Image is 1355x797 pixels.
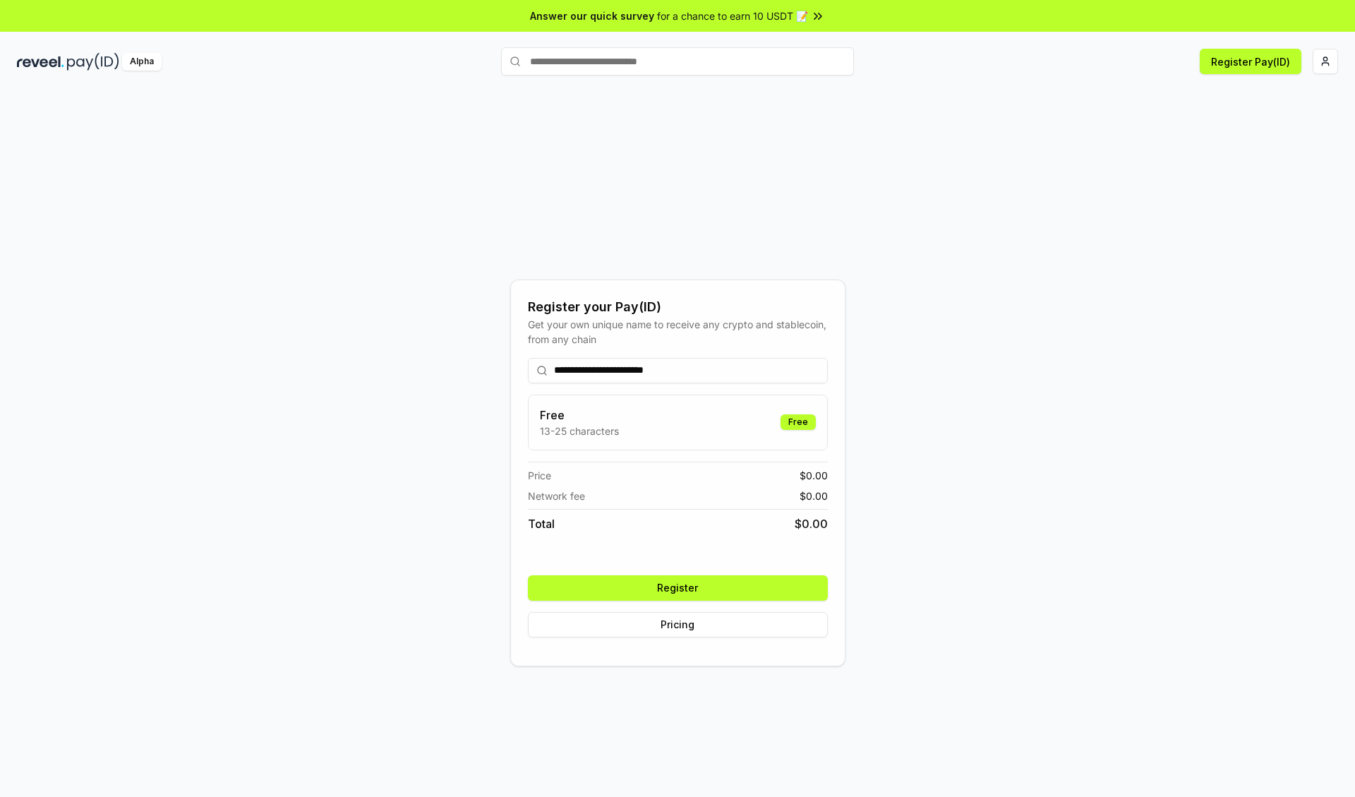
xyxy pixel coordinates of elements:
[528,317,828,347] div: Get your own unique name to receive any crypto and stablecoin, from any chain
[528,575,828,601] button: Register
[540,407,619,424] h3: Free
[795,515,828,532] span: $ 0.00
[528,468,551,483] span: Price
[528,489,585,503] span: Network fee
[781,414,816,430] div: Free
[528,297,828,317] div: Register your Pay(ID)
[800,468,828,483] span: $ 0.00
[800,489,828,503] span: $ 0.00
[540,424,619,438] p: 13-25 characters
[122,53,162,71] div: Alpha
[657,8,808,23] span: for a chance to earn 10 USDT 📝
[1200,49,1301,74] button: Register Pay(ID)
[528,515,555,532] span: Total
[17,53,64,71] img: reveel_dark
[530,8,654,23] span: Answer our quick survey
[67,53,119,71] img: pay_id
[528,612,828,637] button: Pricing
